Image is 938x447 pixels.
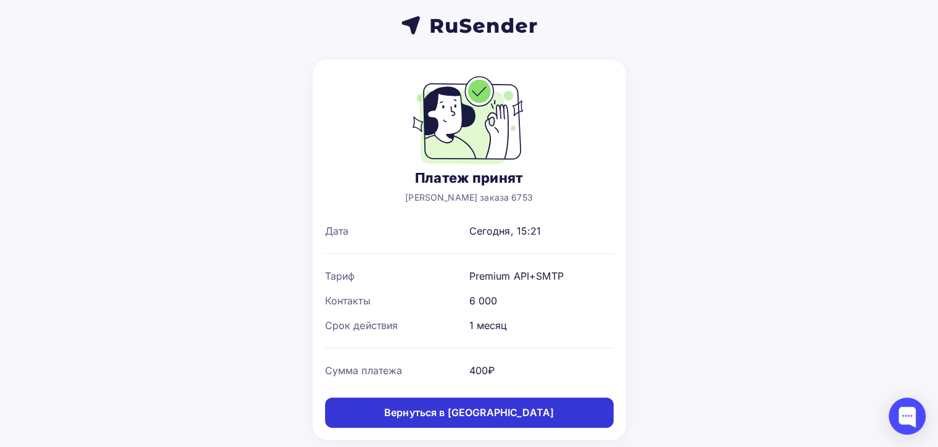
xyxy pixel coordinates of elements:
[469,223,541,238] div: Сегодня, 15:21
[325,269,469,283] div: Тариф
[325,293,469,308] div: Контакты
[469,269,564,283] div: Premium API+SMTP
[469,293,498,308] div: 6 000
[469,363,495,378] div: 400₽
[384,406,554,420] div: Вернуться в [GEOGRAPHIC_DATA]
[325,318,469,333] div: Срок действия
[325,363,469,378] div: Сумма платежа
[405,191,533,204] div: [PERSON_NAME] заказа 6753
[325,223,469,238] div: Дата
[469,318,508,333] div: 1 месяц
[405,169,533,186] div: Платеж принят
